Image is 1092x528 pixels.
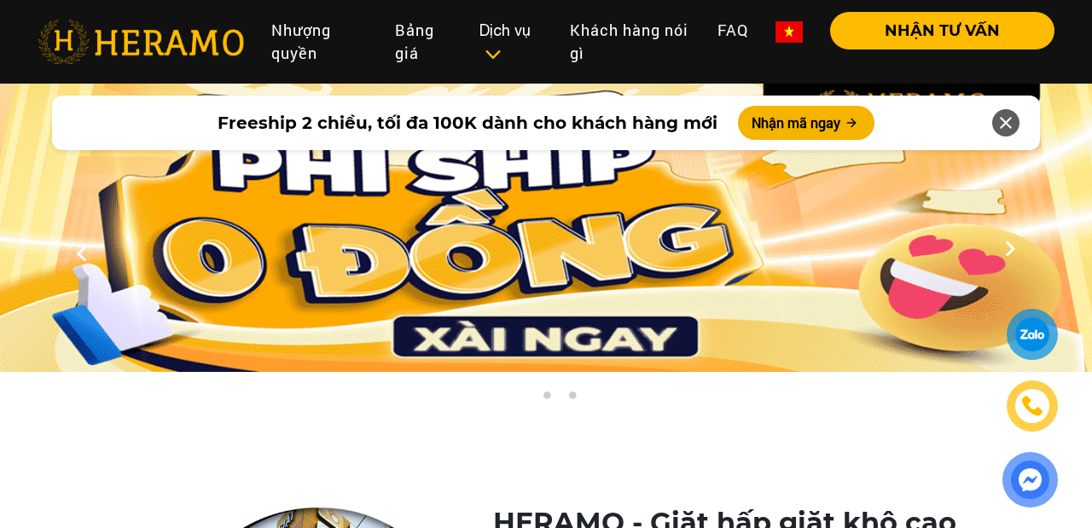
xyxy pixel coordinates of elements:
a: Khách hàng nói gì [556,12,704,72]
img: vn-flag.png [775,21,803,43]
button: Nhận mã ngay [738,106,874,140]
img: subToggleIcon [484,46,502,63]
img: heramo-logo.png [38,20,244,64]
button: NHẬN TƯ VẤN [830,12,1054,49]
a: Bảng giá [381,12,467,72]
span: Freeship 2 chiều, tối đa 100K dành cho khách hàng mới [218,110,717,136]
button: 3 [563,391,580,408]
a: phone-icon [1009,383,1055,429]
a: FAQ [704,12,762,49]
a: Nhượng quyền [258,12,380,72]
button: 1 [512,391,529,408]
a: NHẬN TƯ VẤN [816,23,1054,38]
div: Dịch vụ [479,19,543,65]
button: 2 [537,391,555,408]
img: phone-icon [1023,397,1043,415]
